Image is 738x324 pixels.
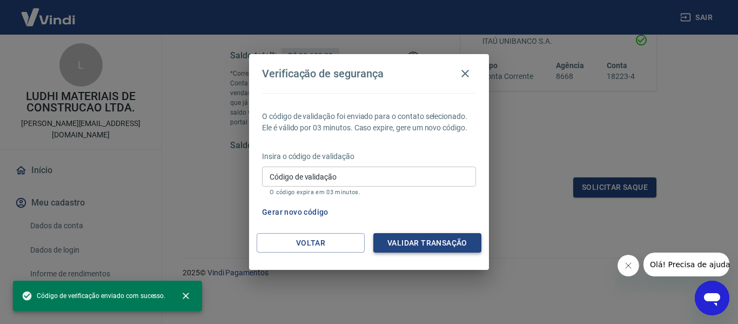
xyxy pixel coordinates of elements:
[643,253,729,276] iframe: Mensagem da empresa
[22,290,165,301] span: Código de verificação enviado com sucesso.
[262,67,384,80] h4: Verificação de segurança
[262,151,476,162] p: Insira o código de validação
[262,111,476,134] p: O código de validação foi enviado para o contato selecionado. Ele é válido por 03 minutos. Caso e...
[270,189,468,196] p: O código expira em 03 minutos.
[6,8,91,16] span: Olá! Precisa de ajuda?
[373,233,481,253] button: Validar transação
[258,202,333,222] button: Gerar novo código
[257,233,365,253] button: Voltar
[618,255,639,276] iframe: Fechar mensagem
[695,281,729,315] iframe: Botão para abrir a janela de mensagens
[174,284,198,308] button: close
